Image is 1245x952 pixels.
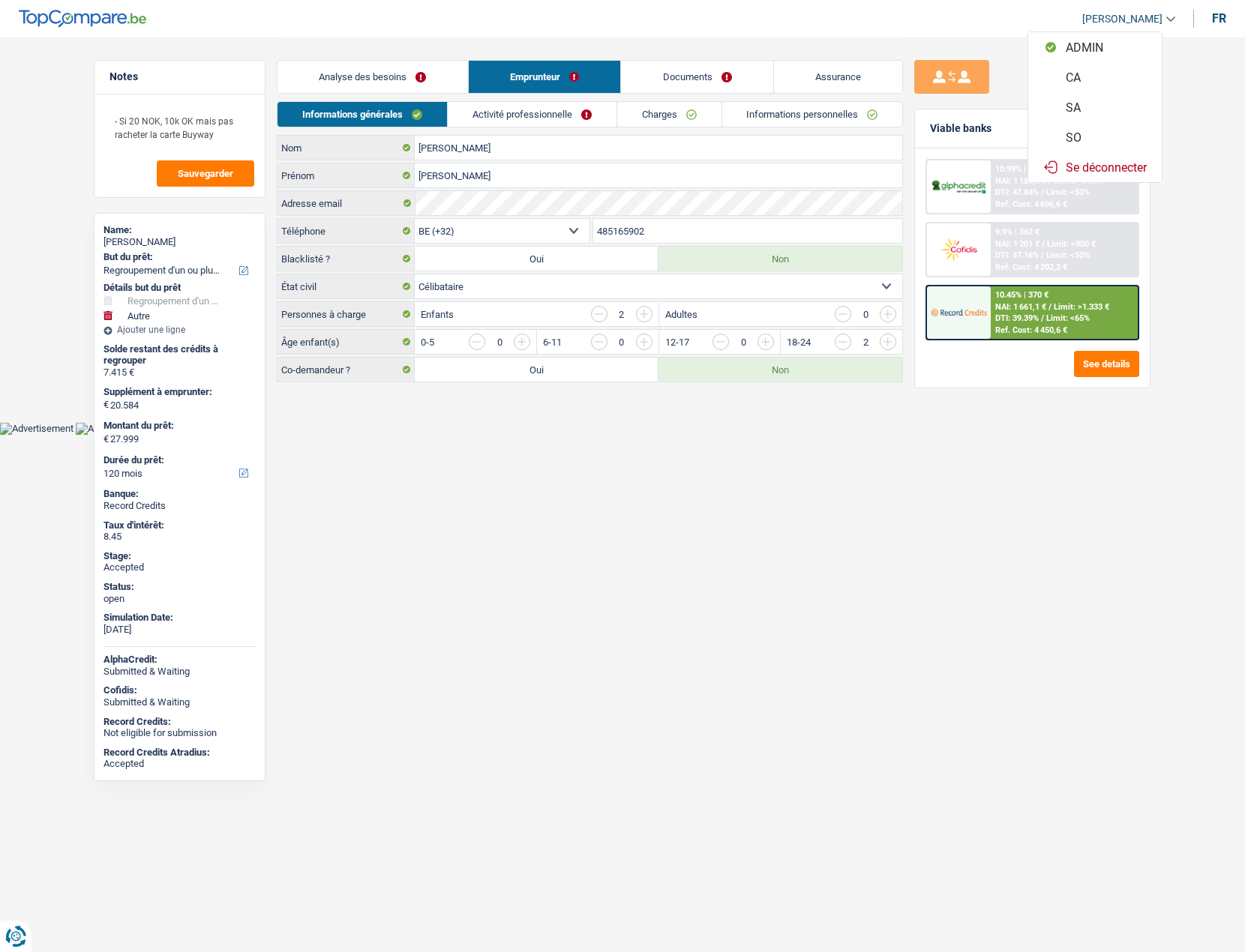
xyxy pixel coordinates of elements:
span: Limit: <50% [1046,250,1090,260]
button: CA [1028,62,1162,92]
label: Nom [277,136,415,160]
span: [PERSON_NAME] [1082,13,1162,25]
div: Stage: [103,550,256,562]
div: Détails but du prêt [103,282,256,294]
button: Sauvegarder [157,160,254,187]
div: Record Credits [103,500,256,512]
div: fr [1212,11,1226,25]
label: Co-demandeur ? [277,358,415,382]
label: Adultes [665,310,697,319]
span: DTI: 47.84% [995,187,1039,197]
input: 401020304 [593,219,903,243]
span: / [1041,187,1044,197]
div: 0 [493,337,506,347]
ul: [PERSON_NAME] [1027,31,1162,183]
span: DTI: 39.39% [995,313,1039,323]
label: Téléphone [277,219,415,243]
button: ADMIN [1028,32,1162,62]
span: Limit: <50% [1046,187,1090,197]
label: Non [658,247,902,271]
button: SA [1028,92,1162,122]
label: Blacklisté ? [277,247,415,271]
div: Record Credits Atradius: [103,747,256,759]
a: Charges [617,102,721,127]
div: 0 [859,310,872,319]
span: / [1041,250,1044,260]
img: Advertisement [76,423,149,435]
span: / [1041,313,1044,323]
div: Ref. Cost: 4 450,6 € [995,325,1067,335]
span: Limit: <65% [1046,313,1090,323]
span: / [1042,239,1045,249]
div: Taux d'intérêt: [103,519,256,531]
img: Record Credits [931,298,986,326]
span: NAI: 1 201 € [995,239,1039,249]
div: 7.415 € [103,367,256,379]
div: Record Credits: [103,716,256,728]
span: € [103,399,109,411]
div: open [103,593,256,605]
label: Oui [415,358,658,382]
a: [PERSON_NAME] [1070,7,1175,31]
div: [PERSON_NAME] [103,236,256,248]
div: Submitted & Waiting [103,666,256,678]
a: Informations générales [277,102,447,127]
span: Sauvegarder [178,169,233,178]
label: Non [658,358,902,382]
label: But du prêt: [103,251,253,263]
div: Ref. Cost: 4 696,6 € [995,199,1067,209]
div: [DATE] [103,624,256,636]
span: / [1048,302,1051,312]
div: Simulation Date: [103,612,256,624]
label: Montant du prêt: [103,420,253,432]
div: Name: [103,224,256,236]
div: Accepted [103,561,256,573]
div: 8.45 [103,531,256,543]
div: Ajouter une ligne [103,325,256,335]
a: Activité professionnelle [448,102,616,127]
label: Oui [415,247,658,271]
div: Accepted [103,758,256,770]
div: Status: [103,581,256,593]
h5: Notes [109,70,250,83]
label: Prénom [277,163,415,187]
span: DTI: 47.16% [995,250,1039,260]
img: AlphaCredit [931,178,986,196]
a: Documents [621,61,773,93]
div: 2 [615,310,628,319]
span: NAI: 1 185,6 € [995,176,1046,186]
button: Se déconnecter [1028,152,1162,182]
img: TopCompare Logo [19,10,146,28]
label: État civil [277,274,415,298]
label: Adresse email [277,191,415,215]
div: Banque: [103,488,256,500]
label: Durée du prêt: [103,454,253,466]
label: Personnes à charge [277,302,415,326]
div: Submitted & Waiting [103,696,256,708]
div: Solde restant des crédits à regrouper [103,343,256,367]
label: Enfants [421,310,454,319]
div: 10.99% | 377 € [995,164,1048,174]
div: AlphaCredit: [103,654,256,666]
label: Supplément à emprunter: [103,386,253,398]
button: See details [1074,351,1139,377]
span: Limit: >800 € [1047,239,1096,249]
a: Informations personnelles [722,102,903,127]
div: Viable banks [930,122,991,135]
span: NAI: 1 661,1 € [995,302,1046,312]
div: 9.9% | 362 € [995,227,1039,237]
a: Analyse des besoins [277,61,468,93]
a: Assurance [774,61,903,93]
span: Limit: >1.333 € [1054,302,1109,312]
img: Cofidis [931,235,986,263]
a: Emprunteur [469,61,621,93]
div: Cofidis: [103,684,256,696]
div: Not eligible for submission [103,727,256,739]
div: 10.45% | 370 € [995,290,1048,300]
button: SO [1028,122,1162,152]
div: Ref. Cost: 4 202,2 € [995,262,1067,272]
span: € [103,433,109,445]
label: Âge enfant(s) [277,330,415,354]
label: 0-5 [421,337,434,347]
